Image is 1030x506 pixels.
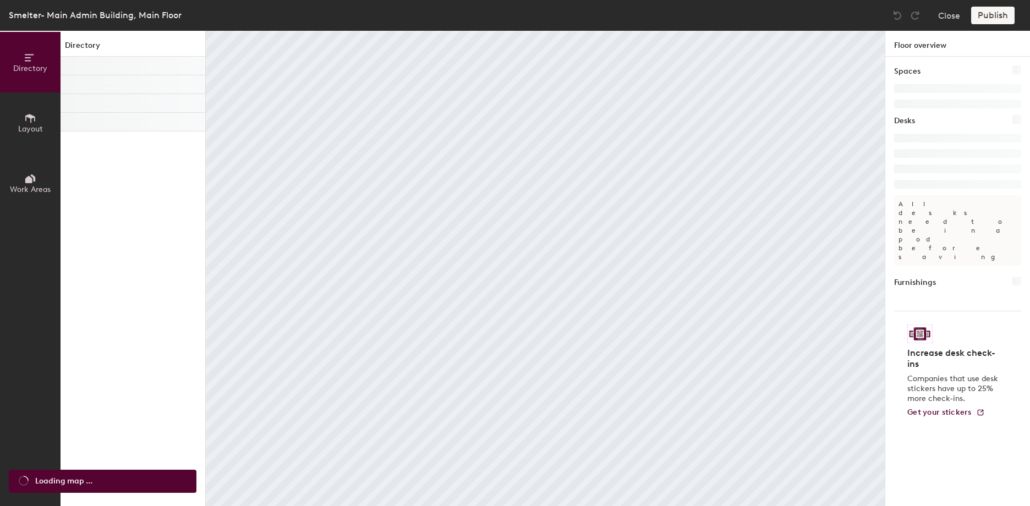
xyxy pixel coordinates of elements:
h1: Spaces [894,65,921,78]
span: Work Areas [10,185,51,194]
div: Smelter- Main Admin Building, Main Floor [9,8,182,22]
img: Redo [910,10,921,21]
h1: Furnishings [894,277,936,289]
a: Get your stickers [907,408,985,417]
p: Companies that use desk stickers have up to 25% more check-ins. [907,374,1001,404]
button: Close [938,7,960,24]
h4: Increase desk check-ins [907,348,1001,370]
span: Directory [13,64,47,73]
h1: Floor overview [885,31,1030,57]
canvas: Map [206,31,885,506]
h1: Directory [61,40,205,57]
span: Layout [18,124,43,134]
h1: Desks [894,115,915,127]
span: Loading map ... [35,475,92,487]
span: Get your stickers [907,408,972,417]
p: All desks need to be in a pod before saving [894,195,1021,266]
img: Undo [892,10,903,21]
img: Sticker logo [907,324,933,343]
